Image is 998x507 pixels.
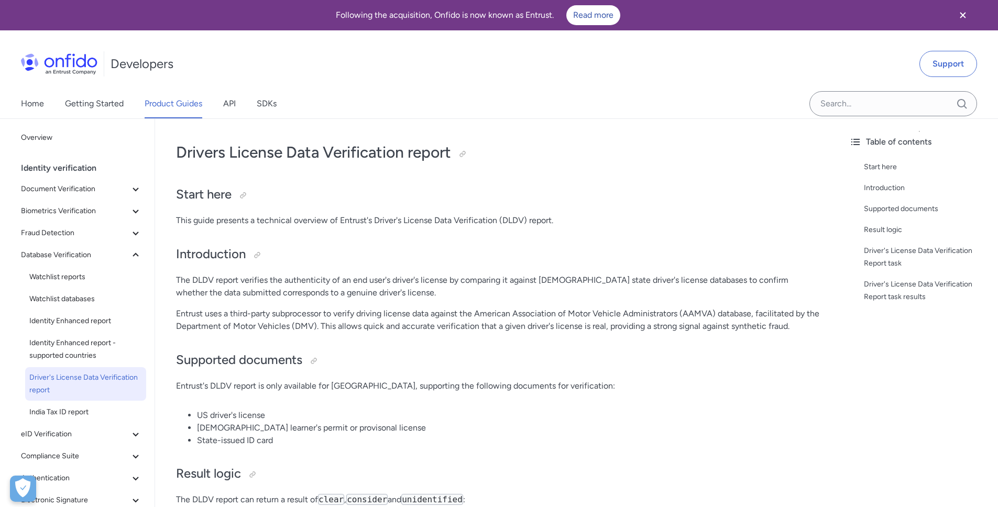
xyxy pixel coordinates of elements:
button: Biometrics Verification [17,201,146,222]
div: Identity verification [21,158,150,179]
button: Fraud Detection [17,223,146,244]
a: Identity Enhanced report - supported countries [25,333,146,366]
a: Driver's License Data Verification Report task results [864,278,990,303]
span: Overview [21,131,142,144]
button: Database Verification [17,245,146,266]
a: Support [919,51,977,77]
h2: Supported documents [176,351,820,369]
p: Entrust uses a third-party subprocessor to verify driving license data against the American Assoc... [176,307,820,333]
span: India Tax ID report [29,406,142,418]
a: Introduction [864,182,990,194]
li: US driver's license [197,409,820,422]
span: Electronic Signature [21,494,129,506]
a: Getting Started [65,89,124,118]
p: The DLDV report can return a result of , and : [176,493,820,506]
h1: Developers [111,56,173,72]
span: Watchlist databases [29,293,142,305]
li: [DEMOGRAPHIC_DATA] learner's permit or provisonal license [197,422,820,434]
a: Watchlist databases [25,289,146,310]
a: India Tax ID report [25,402,146,423]
h2: Start here [176,186,820,204]
input: Onfido search input field [809,91,977,116]
span: Identity Enhanced report [29,315,142,327]
p: The DLDV report verifies the authenticity of an end user's driver's license by comparing it again... [176,274,820,299]
div: Following the acquisition, Onfido is now known as Entrust. [13,5,944,25]
div: Cookie Preferences [10,476,36,502]
button: Close banner [944,2,982,28]
svg: Close banner [957,9,969,21]
a: Result logic [864,224,990,236]
a: SDKs [257,89,277,118]
button: Document Verification [17,179,146,200]
span: eID Verification [21,428,129,440]
a: Overview [17,127,146,148]
code: clear [318,494,344,505]
div: Table of contents [849,136,990,148]
span: Authentication [21,472,129,484]
a: Driver's License Data Verification report [25,367,146,401]
a: Driver's License Data Verification Report task [864,245,990,270]
button: Open Preferences [10,476,36,502]
button: Authentication [17,468,146,489]
span: Driver's License Data Verification report [29,371,142,396]
span: Biometrics Verification [21,205,129,217]
h2: Introduction [176,246,820,263]
a: Read more [566,5,620,25]
li: State-issued ID card [197,434,820,447]
span: Fraud Detection [21,227,129,239]
img: Onfido Logo [21,53,97,74]
a: Supported documents [864,203,990,215]
button: Compliance Suite [17,446,146,467]
span: Document Verification [21,183,129,195]
a: Watchlist reports [25,267,146,288]
a: Product Guides [145,89,202,118]
span: Identity Enhanced report - supported countries [29,337,142,362]
code: unidentified [401,494,463,505]
span: Watchlist reports [29,271,142,283]
p: Entrust's DLDV report is only available for [GEOGRAPHIC_DATA], supporting the following documents... [176,380,820,392]
span: Compliance Suite [21,450,129,462]
a: Identity Enhanced report [25,311,146,332]
a: Home [21,89,44,118]
h2: Result logic [176,465,820,483]
code: consider [346,494,388,505]
h1: Drivers License Data Verification report [176,142,820,163]
a: API [223,89,236,118]
button: eID Verification [17,424,146,445]
a: Start here [864,161,990,173]
span: Database Verification [21,249,129,261]
p: This guide presents a technical overview of Entrust's Driver's License Data Verification (DLDV) r... [176,214,820,227]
